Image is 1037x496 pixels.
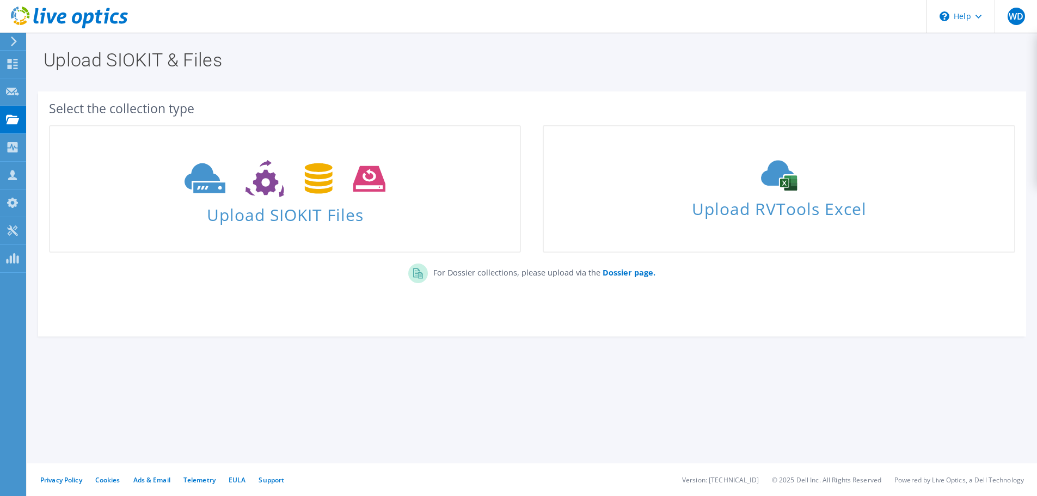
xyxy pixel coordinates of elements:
span: Upload RVTools Excel [544,194,1014,218]
li: © 2025 Dell Inc. All Rights Reserved [772,475,881,485]
svg: \n [940,11,949,21]
p: For Dossier collections, please upload via the [428,264,655,279]
a: Dossier page. [600,267,655,278]
div: Select the collection type [49,102,1015,114]
span: WD [1008,8,1025,25]
a: Privacy Policy [40,475,82,485]
a: Ads & Email [133,475,170,485]
li: Powered by Live Optics, a Dell Technology [894,475,1024,485]
a: EULA [229,475,246,485]
h1: Upload SIOKIT & Files [44,51,1015,69]
a: Telemetry [183,475,216,485]
a: Upload SIOKIT Files [49,125,521,253]
li: Version: [TECHNICAL_ID] [682,475,759,485]
a: Support [259,475,284,485]
a: Cookies [95,475,120,485]
span: Upload SIOKIT Files [50,200,520,223]
b: Dossier page. [603,267,655,278]
a: Upload RVTools Excel [543,125,1015,253]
